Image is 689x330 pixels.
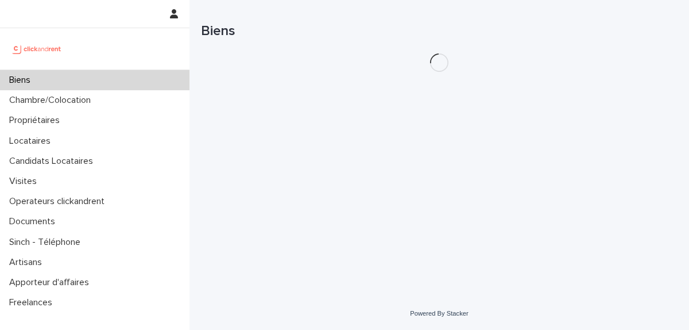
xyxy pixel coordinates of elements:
[5,237,90,248] p: Sinch - Téléphone
[5,297,61,308] p: Freelances
[5,216,64,227] p: Documents
[5,176,46,187] p: Visites
[5,95,100,106] p: Chambre/Colocation
[5,136,60,147] p: Locataires
[5,75,40,86] p: Biens
[5,115,69,126] p: Propriétaires
[5,156,102,167] p: Candidats Locataires
[201,23,678,40] h1: Biens
[5,277,98,288] p: Apporteur d'affaires
[9,37,65,60] img: UCB0brd3T0yccxBKYDjQ
[410,310,468,317] a: Powered By Stacker
[5,196,114,207] p: Operateurs clickandrent
[5,257,51,268] p: Artisans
